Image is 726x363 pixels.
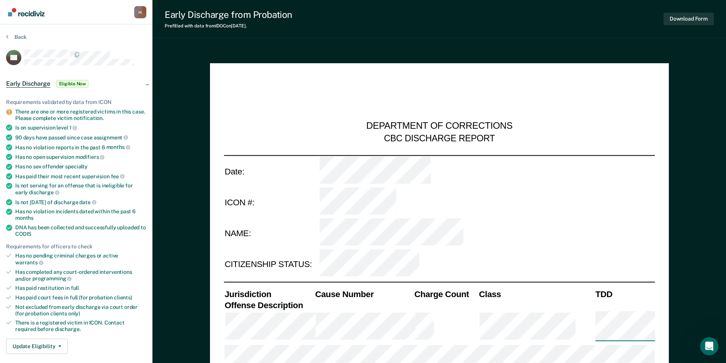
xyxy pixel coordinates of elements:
[15,109,146,122] div: There are one or more registered victims in this case. Please complete victim notification.
[15,154,146,160] div: Has no open supervision
[384,133,495,144] div: CBC DISCHARGE REPORT
[224,218,319,249] td: NAME:
[15,320,146,333] div: There is a registered victim in ICON. Contact required before
[700,337,718,355] iframe: Intercom live chat
[65,163,88,170] span: specialty
[224,299,314,310] th: Offense Description
[165,23,292,29] div: Prefilled with data from IDOC on [DATE] .
[15,269,146,282] div: Has completed any court-ordered interventions and/or
[56,80,89,88] span: Eligible Now
[15,285,146,291] div: Has paid restitution in
[114,294,132,301] span: clients)
[68,310,80,317] span: only)
[15,294,146,301] div: Has paid court fees in full (for probation
[106,144,130,150] span: months
[15,199,146,206] div: Is not [DATE] of discharge
[15,253,146,265] div: Has no pending criminal charges or active
[165,9,292,20] div: Early Discharge from Probation
[71,285,79,291] span: full
[6,339,68,354] button: Update Eligibility
[224,288,314,299] th: Jurisdiction
[134,6,146,18] div: I K
[29,189,59,195] span: discharge
[75,154,105,160] span: modifiers
[55,326,81,332] span: discharge.
[94,134,128,141] span: assignment
[15,173,146,180] div: Has paid their most recent supervision
[6,34,27,40] button: Back
[8,8,45,16] img: Recidiviz
[224,155,319,187] td: Date:
[595,288,655,299] th: TDD
[32,275,72,281] span: programming
[413,288,478,299] th: Charge Count
[69,125,77,131] span: 1
[15,259,43,265] span: warrants
[15,224,146,237] div: DNA has been collected and successfully uploaded to
[15,215,34,221] span: months
[663,13,714,25] button: Download Form
[478,288,594,299] th: Class
[6,243,146,250] div: Requirements for officers to check
[224,187,319,218] td: ICON #:
[134,6,146,18] button: Profile dropdown button
[15,208,146,221] div: Has no violation incidents dated within the past 6
[15,182,146,195] div: Is not serving for an offense that is ineligible for early
[15,144,146,151] div: Has no violation reports in the past 6
[15,163,146,170] div: Has no sex offender
[15,134,146,141] div: 90 days have passed since case
[6,99,146,106] div: Requirements validated by data from ICON
[111,173,125,179] span: fee
[366,120,513,133] div: DEPARTMENT OF CORRECTIONS
[6,80,50,88] span: Early Discharge
[15,304,146,317] div: Not excluded from early discharge via court order (for probation clients
[79,199,96,205] span: date
[15,124,146,131] div: Is on supervision level
[15,231,31,237] span: CODIS
[224,249,319,280] td: CITIZENSHIP STATUS:
[314,288,413,299] th: Cause Number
